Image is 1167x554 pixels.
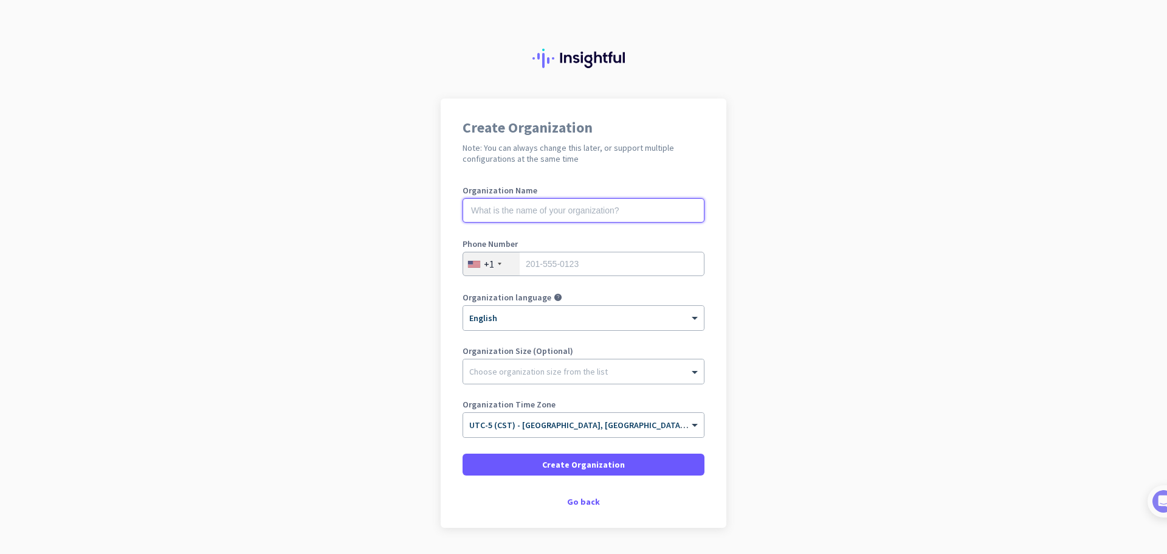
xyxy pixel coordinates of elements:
[463,454,704,476] button: Create Organization
[463,252,704,276] input: 201-555-0123
[463,293,551,302] label: Organization language
[484,258,494,270] div: +1
[463,198,704,223] input: What is the name of your organization?
[542,459,625,471] span: Create Organization
[463,240,704,248] label: Phone Number
[554,293,562,302] i: help
[463,347,704,355] label: Organization Size (Optional)
[463,400,704,409] label: Organization Time Zone
[463,142,704,164] h2: Note: You can always change this later, or support multiple configurations at the same time
[532,49,635,68] img: Insightful
[463,186,704,195] label: Organization Name
[463,497,704,506] div: Go back
[463,120,704,135] h1: Create Organization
